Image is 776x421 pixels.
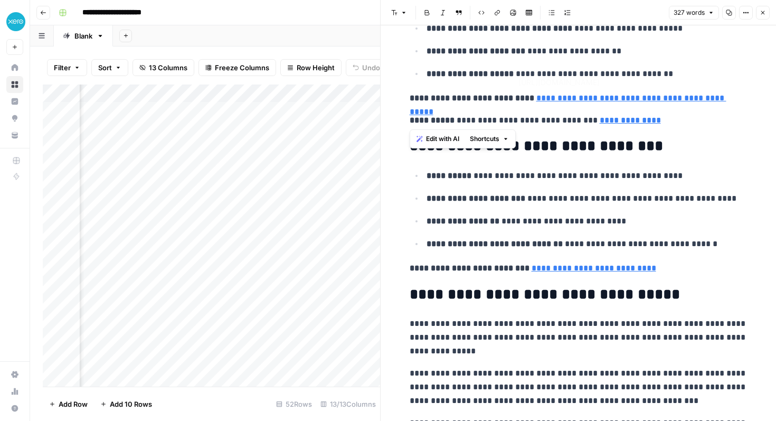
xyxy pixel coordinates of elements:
[133,59,194,76] button: 13 Columns
[6,400,23,417] button: Help + Support
[297,62,335,73] span: Row Height
[669,6,719,20] button: 327 words
[412,132,463,146] button: Edit with AI
[6,127,23,144] a: Your Data
[6,366,23,383] a: Settings
[346,59,387,76] button: Undo
[91,59,128,76] button: Sort
[215,62,269,73] span: Freeze Columns
[272,396,316,413] div: 52 Rows
[98,62,112,73] span: Sort
[47,59,87,76] button: Filter
[466,132,513,146] button: Shortcuts
[6,59,23,76] a: Home
[94,396,158,413] button: Add 10 Rows
[6,93,23,110] a: Insights
[149,62,187,73] span: 13 Columns
[6,12,25,31] img: XeroOps Logo
[280,59,342,76] button: Row Height
[6,383,23,400] a: Usage
[54,25,113,46] a: Blank
[674,8,705,17] span: 327 words
[6,8,23,35] button: Workspace: XeroOps
[426,134,459,144] span: Edit with AI
[59,399,88,409] span: Add Row
[110,399,152,409] span: Add 10 Rows
[316,396,380,413] div: 13/13 Columns
[470,134,499,144] span: Shortcuts
[6,110,23,127] a: Opportunities
[74,31,92,41] div: Blank
[198,59,276,76] button: Freeze Columns
[43,396,94,413] button: Add Row
[54,62,71,73] span: Filter
[6,76,23,93] a: Browse
[362,62,380,73] span: Undo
